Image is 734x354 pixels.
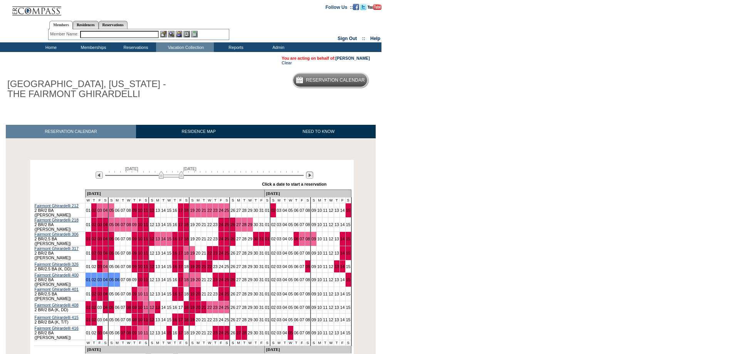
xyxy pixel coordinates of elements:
a: 13 [334,237,339,241]
a: 01 [265,264,270,269]
a: 18 [184,277,189,282]
a: 06 [115,251,119,255]
a: 01 [86,208,91,213]
a: 20 [196,264,200,269]
a: 18 [184,264,189,269]
img: Reservations [183,31,190,37]
h5: Reservation Calendar [306,78,365,83]
a: 14 [340,208,345,213]
a: 05 [288,208,293,213]
a: 10 [138,264,143,269]
a: 07 [121,251,125,255]
a: 23 [213,237,218,241]
a: 02 [271,222,275,227]
a: 04 [103,208,108,213]
a: 26 [230,237,235,241]
a: 30 [254,222,258,227]
a: 15 [346,208,351,213]
a: 08 [306,251,310,255]
a: 11 [144,277,148,282]
a: 05 [109,208,114,213]
a: 25 [225,237,229,241]
a: 16 [173,277,177,282]
td: Home [29,42,71,52]
a: 15 [346,222,351,227]
a: 13 [155,237,160,241]
a: Sign Out [338,36,357,41]
a: 10 [138,208,143,213]
a: 09 [132,208,137,213]
img: Previous [96,171,103,179]
a: 14 [340,251,345,255]
a: 04 [103,251,108,255]
a: 15 [167,237,171,241]
a: 07 [121,222,125,227]
a: 09 [311,264,316,269]
a: 28 [242,251,247,255]
a: 07 [300,237,304,241]
a: 06 [294,264,299,269]
a: 27 [236,264,241,269]
a: 07 [121,237,125,241]
a: 03 [277,208,281,213]
a: Fairmont Ghirardelli 306 [35,232,79,237]
td: Reservations [114,42,156,52]
a: 31 [259,222,264,227]
a: 13 [334,222,339,227]
a: 30 [254,208,258,213]
a: 16 [173,264,177,269]
a: 04 [282,264,287,269]
a: 28 [242,208,247,213]
a: 11 [144,264,148,269]
a: 10 [317,208,322,213]
a: 21 [202,251,206,255]
a: 24 [219,251,223,255]
a: 12 [329,237,333,241]
a: 19 [190,237,195,241]
a: 01 [265,277,270,282]
a: 20 [196,277,200,282]
a: 31 [259,208,264,213]
a: 04 [282,222,287,227]
a: 15 [167,208,171,213]
a: 25 [225,208,229,213]
a: 11 [323,237,328,241]
a: 05 [288,222,293,227]
a: 10 [317,251,322,255]
a: 11 [323,251,328,255]
a: 06 [115,264,119,269]
a: Follow us on Twitter [360,4,366,9]
a: 07 [300,208,304,213]
a: Fairmont Ghirardelli 212 [35,203,79,208]
a: 12 [329,264,333,269]
a: 07 [300,264,304,269]
a: Fairmont Ghirardelli 326 [35,262,79,267]
img: Follow us on Twitter [360,4,366,10]
a: 26 [230,222,235,227]
a: 11 [323,264,328,269]
td: Reports [214,42,256,52]
a: 20 [196,222,200,227]
a: 12 [149,264,154,269]
a: 02 [271,264,275,269]
a: 15 [167,277,171,282]
a: Reservations [99,21,128,29]
a: 10 [317,222,322,227]
a: 29 [248,222,252,227]
a: 10 [138,277,143,282]
a: 12 [149,237,154,241]
a: 01 [86,264,91,269]
a: 05 [109,237,114,241]
a: Subscribe to our YouTube Channel [368,4,381,9]
a: 04 [282,237,287,241]
a: 12 [149,222,154,227]
a: 24 [219,277,223,282]
a: 08 [306,222,310,227]
a: 02 [271,208,275,213]
a: 13 [334,264,339,269]
a: 13 [155,208,160,213]
a: 03 [97,277,102,282]
a: 02 [271,277,275,282]
a: 09 [311,208,316,213]
a: 01 [86,222,91,227]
